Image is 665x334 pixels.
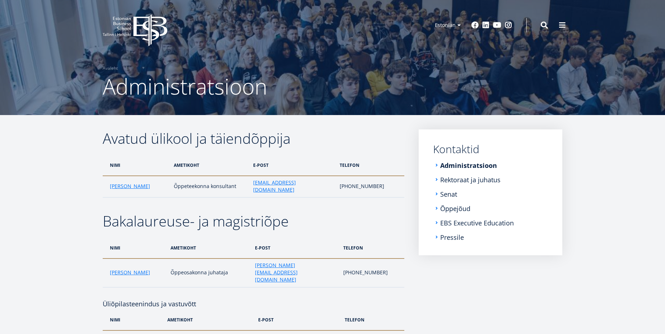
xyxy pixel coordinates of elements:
[471,22,479,29] a: Facebook
[336,176,404,197] td: [PHONE_NUMBER]
[103,237,167,258] th: nimi
[103,309,164,330] th: nimi
[440,219,514,227] a: EBS Executive Education
[440,191,457,198] a: Senat
[167,237,251,258] th: ametikoht
[170,176,249,197] td: Õppeteekonna konsultant
[170,155,249,176] th: ametikoht
[482,22,489,29] a: Linkedin
[440,176,501,183] a: Rektoraat ja juhatus
[103,129,404,147] h2: Avatud ülikool ja täiendõppija
[103,65,118,72] a: Avaleht
[433,144,548,155] a: Kontaktid
[505,22,512,29] a: Instagram
[103,288,404,309] h4: Üliõpilasteenindus ja vastuvõtt
[164,309,255,330] th: ametikoht
[336,155,404,176] th: telefon
[167,258,251,287] td: Õppeosakonna juhataja
[103,72,267,101] span: Administratsioon
[341,309,404,330] th: telefon
[253,179,332,193] a: [EMAIL_ADDRESS][DOMAIN_NAME]
[493,22,501,29] a: Youtube
[110,183,150,190] a: [PERSON_NAME]
[340,237,404,258] th: telefon
[251,237,340,258] th: e-post
[103,212,404,230] h2: Bakalaureuse- ja magistriõpe
[103,155,170,176] th: nimi
[250,155,336,176] th: e-post
[340,258,404,287] td: [PHONE_NUMBER]
[440,162,497,169] a: Administratsioon
[255,309,341,330] th: e-post
[440,234,464,241] a: Pressile
[110,269,150,276] a: [PERSON_NAME]
[440,205,470,212] a: Õppejõud
[255,262,336,283] a: [PERSON_NAME][EMAIL_ADDRESS][DOMAIN_NAME]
